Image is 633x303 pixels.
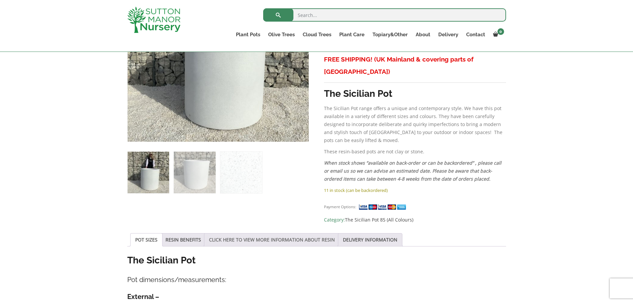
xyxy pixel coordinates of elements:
a: 0 [489,30,506,39]
strong: External – [127,293,159,301]
p: The Sicilian Pot range offers a unique and contemporary style. We have this pot available in a va... [324,104,506,144]
span: Category: [324,216,506,224]
a: Contact [462,30,489,39]
input: Search... [263,8,506,22]
h3: FREE SHIPPING! (UK Mainland & covering parts of [GEOGRAPHIC_DATA]) [324,53,506,78]
p: These resin-based pots are not clay or stone. [324,148,506,156]
a: Topiary&Other [369,30,412,39]
img: payment supported [359,204,408,211]
a: DELIVERY INFORMATION [343,233,397,246]
img: The Sicilian Cylinder Pot 85 Colour Granite White [128,152,169,193]
img: The Sicilian Cylinder Pot 85 Colour Granite White - Image 2 [174,152,215,193]
a: RESIN BENEFITS [165,233,201,246]
a: Delivery [434,30,462,39]
a: Cloud Trees [299,30,335,39]
em: When stock shows “available on back-order or can be backordered” , please call or email us so we ... [324,160,501,182]
span: 0 [497,28,504,35]
a: Plant Pots [232,30,264,39]
img: logo [127,7,180,33]
img: The Sicilian Cylinder Pot 85 Colour Granite White - Image 3 [220,152,262,193]
h4: Pot dimensions/measurements: [127,275,506,285]
a: The Sicilian Pot 85 (All Colours) [345,217,413,223]
small: Payment Options: [324,204,356,209]
p: 11 in stock (can be backordered) [324,186,506,194]
a: CLICK HERE TO VIEW MORE INFORMATION ABOUT RESIN [209,233,335,246]
strong: The Sicilian Pot [127,255,196,266]
a: Olive Trees [264,30,299,39]
a: About [412,30,434,39]
a: POT SIZES [135,233,158,246]
strong: The Sicilian Pot [324,88,392,99]
a: Plant Care [335,30,369,39]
